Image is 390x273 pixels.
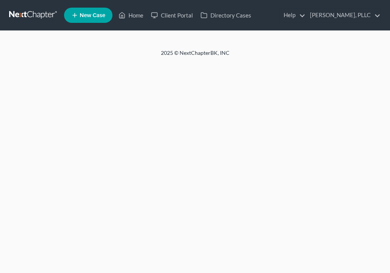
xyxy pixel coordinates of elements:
a: Client Portal [147,8,197,22]
a: Help [280,8,305,22]
a: [PERSON_NAME], PLLC [306,8,380,22]
a: Home [115,8,147,22]
a: Directory Cases [197,8,255,22]
new-legal-case-button: New Case [64,8,112,23]
div: 2025 © NextChapterBK, INC [12,49,378,63]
